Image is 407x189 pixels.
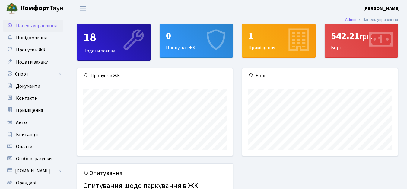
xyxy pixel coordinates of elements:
a: Особові рахунки [3,153,63,165]
div: Пропуск в ЖК [77,68,233,83]
b: Комфорт [21,3,49,13]
a: Оплати [3,141,63,153]
span: Пропуск в ЖК [16,47,46,53]
span: Повідомлення [16,34,47,41]
a: Панель управління [3,20,63,32]
a: 18Подати заявку [77,24,151,61]
a: Квитанції [3,129,63,141]
a: [DOMAIN_NAME] [3,165,63,177]
span: Орендарі [16,180,36,186]
a: Орендарі [3,177,63,189]
a: Пропуск в ЖК [3,44,63,56]
span: Подати заявку [16,59,48,65]
div: 542.21 [331,30,392,42]
button: Переключити навігацію [75,3,91,13]
span: Контакти [16,95,37,102]
div: 18 [83,30,144,45]
span: Таун [21,3,63,14]
a: Подати заявку [3,56,63,68]
a: Спорт [3,68,63,80]
div: Борг [325,24,398,57]
div: 0 [166,30,227,42]
span: Оплати [16,143,32,150]
img: logo.png [6,2,18,15]
div: Приміщення [242,24,315,57]
span: Документи [16,83,40,90]
a: Повідомлення [3,32,63,44]
span: Квитанції [16,131,38,138]
span: Приміщення [16,107,43,114]
h5: Опитування [83,170,227,177]
div: Пропуск в ЖК [160,24,233,57]
a: 0Пропуск в ЖК [160,24,233,58]
span: Панель управління [16,22,57,29]
a: Документи [3,80,63,92]
span: грн. [360,31,373,42]
nav: breadcrumb [336,13,407,26]
span: Особові рахунки [16,155,52,162]
span: Авто [16,119,27,126]
a: Admin [345,16,356,23]
li: Панель управління [356,16,398,23]
div: Подати заявку [77,24,150,60]
a: Приміщення [3,104,63,116]
a: 1Приміщення [242,24,316,58]
a: Авто [3,116,63,129]
div: 1 [248,30,309,42]
a: Контакти [3,92,63,104]
a: [PERSON_NAME] [363,5,400,12]
div: Борг [242,68,398,83]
